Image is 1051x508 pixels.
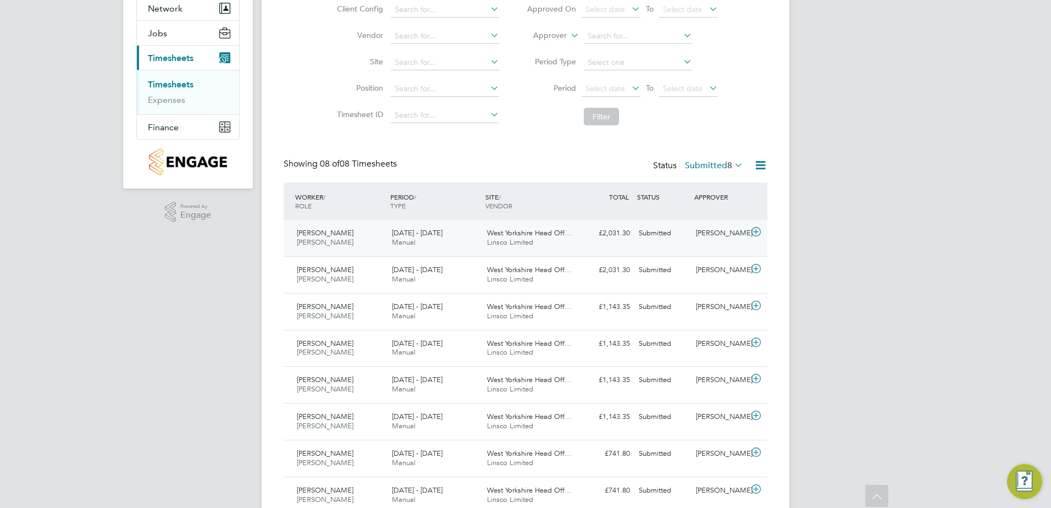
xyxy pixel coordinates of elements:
span: Manual [392,384,416,394]
a: Go to home page [136,148,240,175]
div: £2,031.30 [577,224,634,242]
div: Submitted [634,445,692,463]
span: Manual [392,347,416,357]
div: PERIOD [388,187,483,216]
span: Linsco Limited [487,311,533,321]
span: 08 of [320,158,340,169]
input: Search for... [584,29,692,44]
span: [DATE] - [DATE] [392,302,442,311]
div: [PERSON_NAME] [692,261,749,279]
input: Search for... [391,55,499,70]
label: Period [527,83,576,93]
span: [PERSON_NAME] [297,311,353,321]
span: West Yorkshire Head Off… [487,412,572,421]
span: / [499,192,501,201]
a: Expenses [148,95,185,105]
span: [PERSON_NAME] [297,302,353,311]
a: Powered byEngage [165,202,212,223]
span: [PERSON_NAME] [297,238,353,247]
span: [DATE] - [DATE] [392,339,442,348]
div: Submitted [634,482,692,500]
div: WORKER [292,187,388,216]
span: 08 Timesheets [320,158,397,169]
span: Linsco Limited [487,384,533,394]
span: Manual [392,421,416,430]
div: Submitted [634,408,692,426]
input: Search for... [391,29,499,44]
span: Linsco Limited [487,458,533,467]
button: Filter [584,108,619,125]
div: £741.80 [577,445,634,463]
a: Timesheets [148,79,193,90]
span: [PERSON_NAME] [297,495,353,504]
span: West Yorkshire Head Off… [487,339,572,348]
div: £1,143.35 [577,335,634,353]
div: Showing [284,158,399,170]
img: countryside-properties-logo-retina.png [149,148,226,175]
span: [DATE] - [DATE] [392,375,442,384]
span: West Yorkshire Head Off… [487,375,572,384]
div: £1,143.35 [577,298,634,316]
span: Select date [663,84,702,93]
span: [PERSON_NAME] [297,265,353,274]
span: [PERSON_NAME] [297,458,353,467]
span: Jobs [148,28,167,38]
span: [PERSON_NAME] [297,485,353,495]
span: [DATE] - [DATE] [392,412,442,421]
label: Approved On [527,4,576,14]
span: To [643,81,657,95]
div: [PERSON_NAME] [692,371,749,389]
label: Site [334,57,383,67]
div: Submitted [634,298,692,316]
span: Linsco Limited [487,495,533,504]
div: STATUS [634,187,692,207]
span: Powered by [180,202,211,211]
div: [PERSON_NAME] [692,482,749,500]
span: Finance [148,122,179,132]
span: [PERSON_NAME] [297,412,353,421]
div: £741.80 [577,482,634,500]
span: West Yorkshire Head Off… [487,485,572,495]
span: Engage [180,211,211,220]
span: / [414,192,416,201]
div: £1,143.35 [577,371,634,389]
span: TOTAL [609,192,629,201]
input: Search for... [391,81,499,97]
span: Select date [585,84,625,93]
span: ROLE [295,201,312,210]
span: Timesheets [148,53,193,63]
span: [PERSON_NAME] [297,339,353,348]
span: [PERSON_NAME] [297,347,353,357]
span: West Yorkshire Head Off… [487,228,572,238]
span: Select date [663,4,702,14]
div: [PERSON_NAME] [692,445,749,463]
div: Status [653,158,745,174]
div: [PERSON_NAME] [692,298,749,316]
span: [DATE] - [DATE] [392,228,442,238]
span: Linsco Limited [487,238,533,247]
label: Submitted [685,160,743,171]
span: [DATE] - [DATE] [392,265,442,274]
span: Manual [392,495,416,504]
span: Network [148,3,182,14]
label: Approver [517,30,567,41]
label: Vendor [334,30,383,40]
label: Period Type [527,57,576,67]
span: [PERSON_NAME] [297,274,353,284]
span: West Yorkshire Head Off… [487,449,572,458]
span: [DATE] - [DATE] [392,449,442,458]
span: West Yorkshire Head Off… [487,265,572,274]
span: Linsco Limited [487,274,533,284]
div: APPROVER [692,187,749,207]
label: Position [334,83,383,93]
span: VENDOR [485,201,512,210]
span: [DATE] - [DATE] [392,485,442,495]
span: Manual [392,238,416,247]
span: Manual [392,311,416,321]
span: [PERSON_NAME] [297,375,353,384]
span: Linsco Limited [487,421,533,430]
div: Submitted [634,335,692,353]
span: Linsco Limited [487,347,533,357]
button: Jobs [137,21,239,45]
span: Select date [585,4,625,14]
